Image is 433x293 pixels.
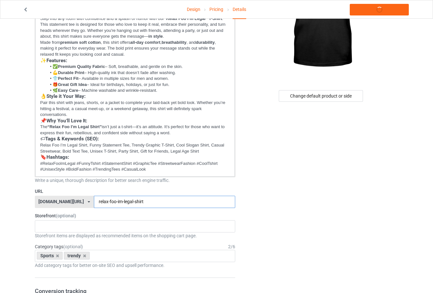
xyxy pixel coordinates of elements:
[46,88,230,93] li: 🌿 – Machine washable and wrinkle-resistant.
[40,142,230,154] p: Relax Foo I’m Legal Shirt, Funny Statement Tee, Trendy Graphic T-Shirt, Cool Slogan Shirt, Casual...
[45,136,99,142] strong: Tags & Keywords (SEO):
[58,70,84,75] strong: Durable Print
[162,40,186,45] strong: breathability
[37,252,63,260] div: Sports
[40,16,230,40] p: Step into any room with confidence and a splash of humor with our . This statement tee is designe...
[35,243,83,250] label: Category tags
[40,100,230,118] p: Pair this shirt with jeans, shorts, or a jacket to complete your laid-back yet bold look. Whether...
[350,4,409,15] a: Launch campaign
[46,82,230,88] li: 🎁 – Ideal for birthdays, holidays, or just for fun.
[40,154,230,161] h3: 🔖
[40,40,230,58] p: Made from , this shirt offers , , and , making it perfect for everyday wear. The bold print ensur...
[40,118,230,124] h3: 📌
[38,199,84,204] div: [DOMAIN_NAME][URL]
[40,124,230,136] p: The isn’t just a t-shirt—it’s an attitude. It’s perfect for those who want to express their fun, ...
[46,70,230,76] li: 💪 – High-quality ink that doesn’t fade after washing.
[40,136,230,142] h3: 🏷
[130,40,160,45] strong: all-day comfort
[279,90,363,102] div: Change default product or side
[47,124,102,129] strong: “Relax Foo I’m Legal Shirt”
[58,76,78,81] strong: Perfect Fit
[46,64,230,70] li: ✅ – Soft, breathable, and gentle on the skin.
[196,40,215,45] strong: durability
[233,0,246,19] div: Details
[209,0,223,18] a: Pricing
[58,88,78,93] strong: Easy Care
[46,154,69,160] strong: Hashtags:
[46,93,86,99] strong: Style it Your Way:
[56,213,76,218] span: (optional)
[228,243,235,250] div: 2 / 6
[64,252,90,260] div: trendy
[35,213,236,219] label: Storefront
[35,188,236,194] label: URL
[40,161,230,173] p: #RelaxFooImLegal #FunnyTshirt #StatementShirt #GraphicTee #StreetwearFashion #CoolTshirt #UnisexS...
[58,64,105,69] strong: Premium Quality Fabric
[35,262,236,269] div: Add category tags for better on-site SEO and upsell performance.
[58,82,87,87] strong: Great Gift Idea
[148,34,163,39] strong: in style
[164,16,222,21] strong: “Relax Foo I’m Legal” T-Shirt
[46,118,87,124] strong: Why You’ll Love It:
[60,40,101,45] strong: premium soft cotton
[46,58,67,63] strong: Features:
[63,244,83,249] span: (optional)
[35,232,236,239] div: Storefront items are displayed as recommended items on the shopping cart page.
[40,58,230,64] h3: ✨
[46,76,230,81] li: 👕 – Available in multiple sizes for men and women.
[40,93,230,100] h3: 👌
[187,0,200,18] a: Design
[35,177,236,184] div: Write a unique, thorough description for better search engine traffic.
